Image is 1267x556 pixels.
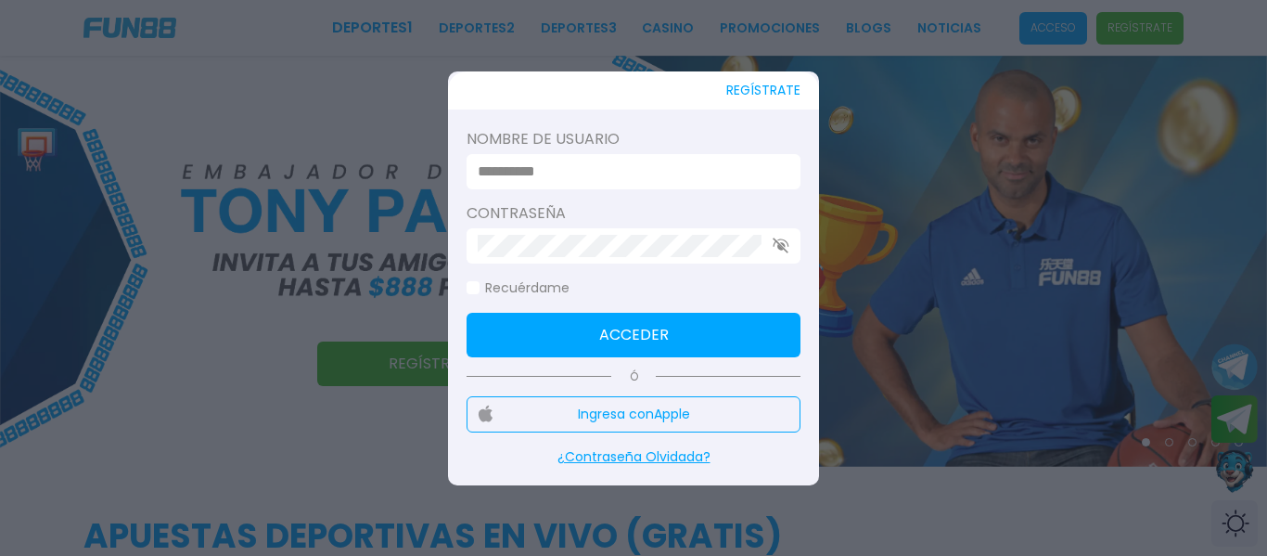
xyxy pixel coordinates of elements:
[467,313,800,357] button: Acceder
[467,128,800,150] label: Nombre de usuario
[467,202,800,225] label: Contraseña
[467,447,800,467] p: ¿Contraseña Olvidada?
[467,278,570,298] label: Recuérdame
[467,369,800,385] p: Ó
[726,71,800,110] button: REGÍSTRATE
[467,396,800,433] button: Ingresa conApple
